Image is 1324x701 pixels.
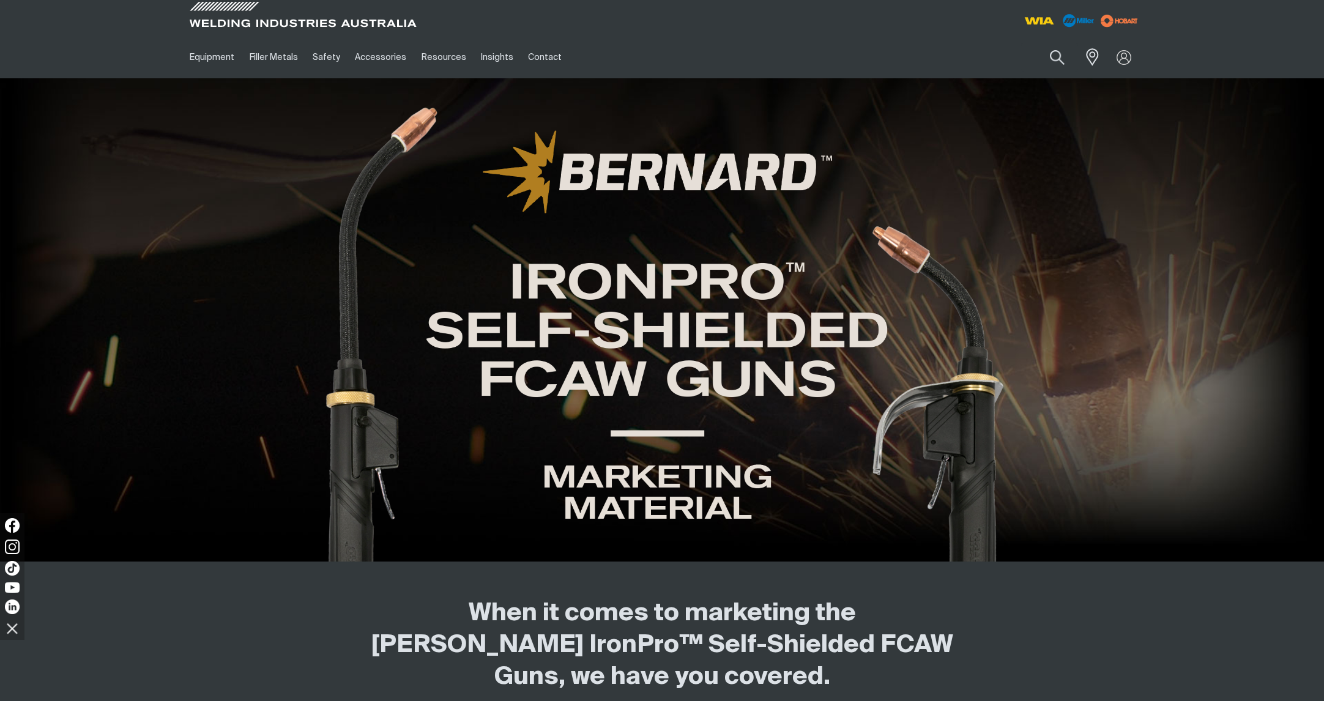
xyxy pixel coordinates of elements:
a: Equipment [182,36,242,78]
a: Contact [521,36,569,78]
img: hide socials [2,618,23,639]
a: Insights [474,36,521,78]
span: When it comes to marketing the [PERSON_NAME] IronPro™ Self-Shielded FCAW Guns, we have you covered. [371,601,953,689]
a: Safety [305,36,348,78]
input: Product name or item number... [1021,43,1078,72]
a: Accessories [348,36,414,78]
img: Bernard IronPro Self-Shielded FCAW Guns - Marketing Material [319,103,1005,562]
a: Resources [414,36,474,78]
img: Facebook [5,518,20,533]
a: Filler Metals [242,36,305,78]
nav: Main [182,36,902,78]
img: TikTok [5,561,20,576]
button: Search products [1036,43,1078,72]
img: YouTube [5,582,20,593]
img: LinkedIn [5,599,20,614]
img: Instagram [5,540,20,554]
img: miller [1097,12,1142,30]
